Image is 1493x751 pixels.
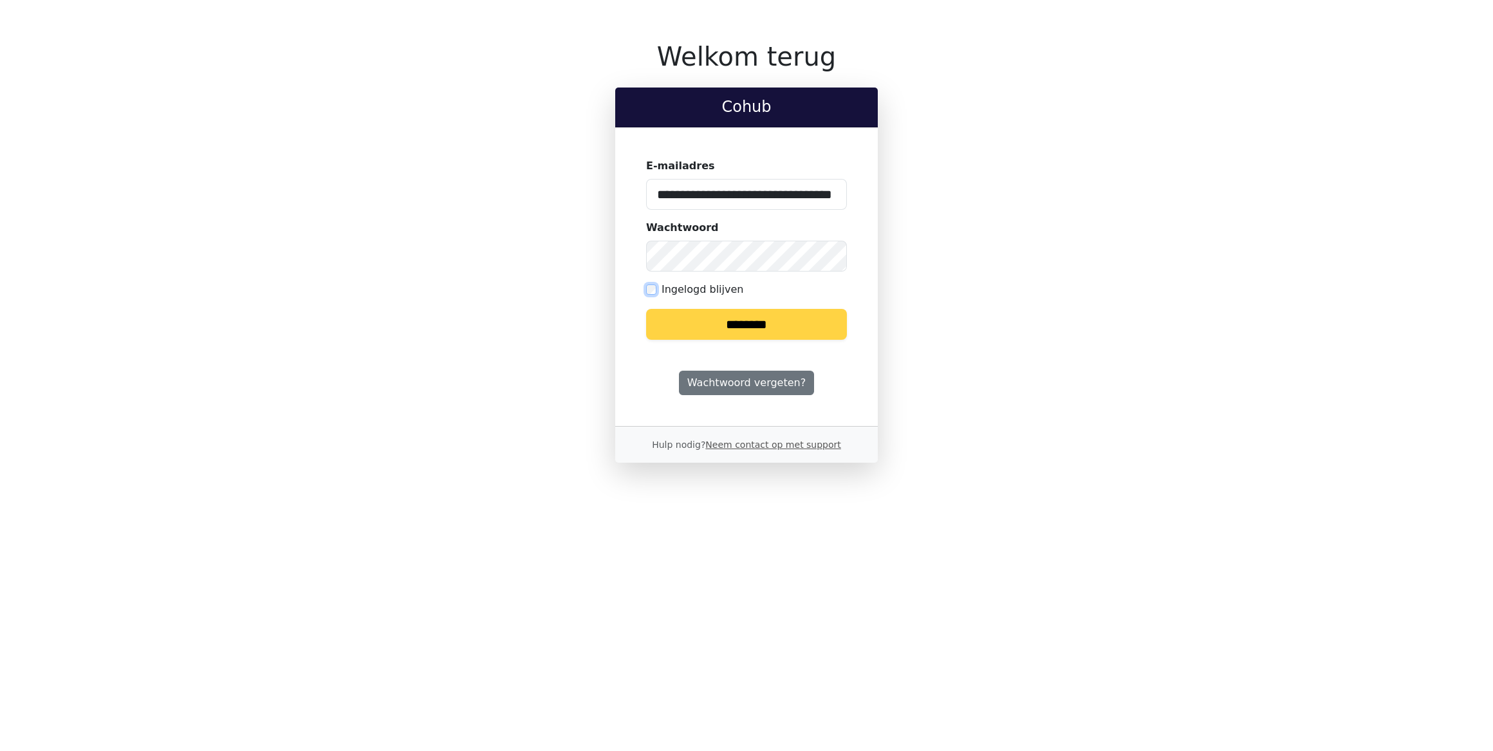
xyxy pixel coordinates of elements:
a: Neem contact op met support [705,440,840,450]
label: Ingelogd blijven [662,282,743,297]
a: Wachtwoord vergeten? [679,371,814,395]
label: E-mailadres [646,158,715,174]
h1: Welkom terug [615,41,878,72]
small: Hulp nodig? [652,440,841,450]
label: Wachtwoord [646,220,719,236]
h2: Cohub [626,98,867,116]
